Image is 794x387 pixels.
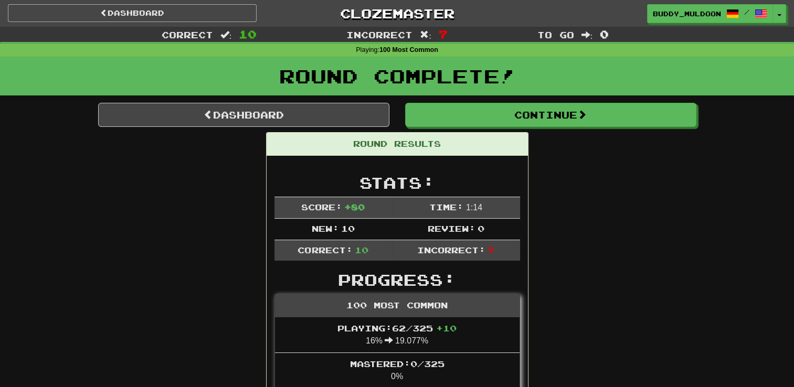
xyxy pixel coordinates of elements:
span: : [581,30,593,39]
li: 16% 19.077% [275,317,520,353]
span: : [420,30,431,39]
span: / [744,8,749,16]
span: + 80 [344,202,365,212]
a: Buddy_Muldoon / [647,4,773,23]
span: 10 [341,223,355,233]
a: Dashboard [8,4,257,22]
h2: Stats: [274,174,520,191]
span: Review: [427,223,475,233]
a: Clozemaster [272,4,521,23]
div: 100 Most Common [275,294,520,317]
span: Playing: 62 / 325 [337,323,457,333]
span: New: [311,223,338,233]
span: Correct: [298,245,352,255]
h1: Round Complete! [4,66,790,87]
strong: 100 Most Common [379,46,438,53]
button: Continue [405,103,696,127]
span: Time: [429,202,463,212]
span: 10 [239,28,257,40]
span: + 10 [436,323,457,333]
span: Score: [301,202,342,212]
h2: Progress: [274,271,520,288]
span: Incorrect: [417,245,485,255]
span: To go [537,29,574,40]
span: Incorrect [346,29,412,40]
span: 1 : 14 [466,203,482,212]
span: 0 [478,223,484,233]
span: Buddy_Muldoon [653,9,721,18]
span: : [220,30,232,39]
span: 0 [600,28,609,40]
span: Correct [162,29,213,40]
span: 7 [488,245,494,255]
a: Dashboard [98,103,389,127]
span: Mastered: 0 / 325 [350,359,444,369]
span: 7 [439,28,448,40]
div: Round Results [267,133,528,156]
span: 10 [355,245,368,255]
